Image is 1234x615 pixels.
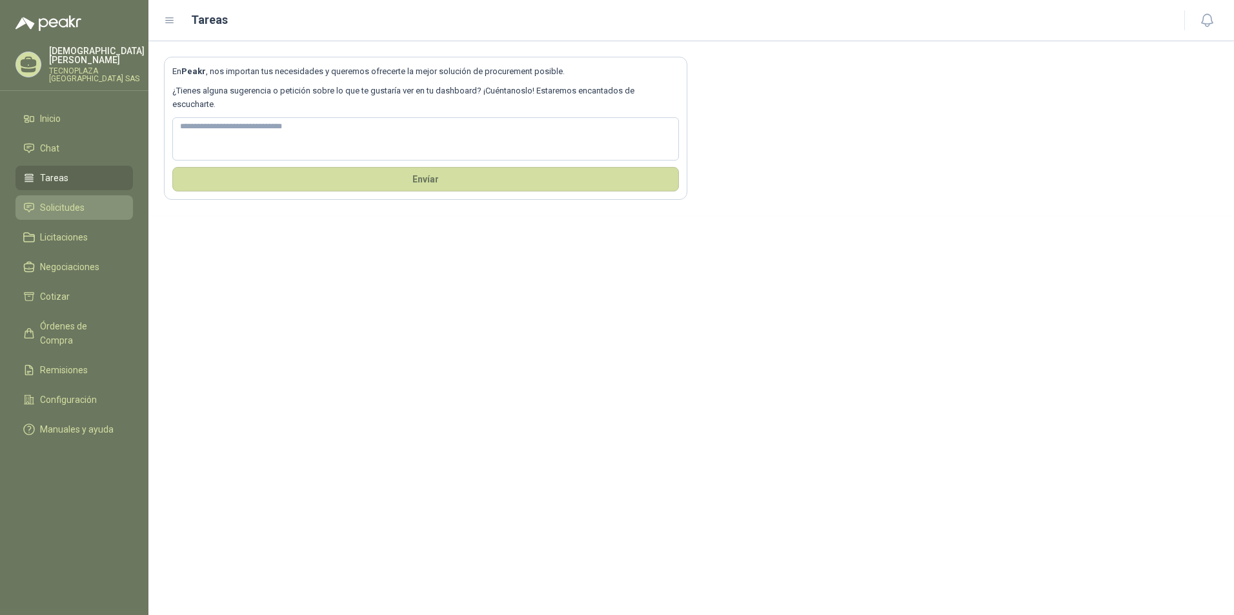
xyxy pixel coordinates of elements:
[40,200,85,215] span: Solicitudes
[172,65,679,78] p: En , nos importan tus necesidades y queremos ofrecerte la mejor solución de procurement posible.
[15,195,133,220] a: Solicitudes
[40,319,121,347] span: Órdenes de Compra
[181,66,206,76] b: Peakr
[15,166,133,190] a: Tareas
[49,67,145,83] p: TECNOPLAZA [GEOGRAPHIC_DATA] SAS
[191,11,228,29] h1: Tareas
[15,284,133,309] a: Cotizar
[40,112,61,126] span: Inicio
[15,136,133,161] a: Chat
[40,260,99,274] span: Negociaciones
[49,46,145,64] p: [DEMOGRAPHIC_DATA] [PERSON_NAME]
[15,314,133,353] a: Órdenes de Compra
[15,358,133,382] a: Remisiones
[15,255,133,279] a: Negociaciones
[40,230,88,244] span: Licitaciones
[15,225,133,249] a: Licitaciones
[40,289,70,304] span: Cotizar
[40,141,59,155] span: Chat
[15,417,133,442] a: Manuales y ayuda
[172,167,679,191] button: Envíar
[40,171,68,185] span: Tareas
[40,363,88,377] span: Remisiones
[172,84,679,111] p: ¿Tienes alguna sugerencia o petición sobre lo que te gustaría ver en tu dashboard? ¡Cuéntanoslo! ...
[40,422,114,436] span: Manuales y ayuda
[40,393,97,407] span: Configuración
[15,387,133,412] a: Configuración
[15,106,133,131] a: Inicio
[15,15,81,31] img: Logo peakr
